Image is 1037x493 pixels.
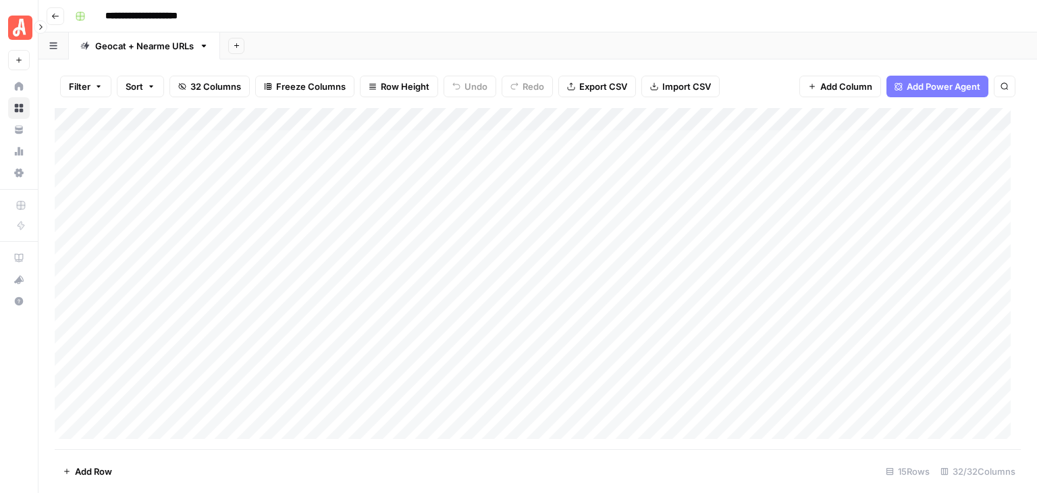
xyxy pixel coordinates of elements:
[126,80,143,93] span: Sort
[907,80,980,93] span: Add Power Agent
[935,461,1021,482] div: 32/32 Columns
[9,269,29,290] div: What's new?
[117,76,164,97] button: Sort
[8,247,30,269] a: AirOps Academy
[95,39,194,53] div: Geocat + Nearme URLs
[641,76,720,97] button: Import CSV
[502,76,553,97] button: Redo
[8,16,32,40] img: Angi Logo
[523,80,544,93] span: Redo
[8,97,30,119] a: Browse
[820,80,872,93] span: Add Column
[799,76,881,97] button: Add Column
[579,80,627,93] span: Export CSV
[255,76,354,97] button: Freeze Columns
[8,119,30,140] a: Your Data
[464,80,487,93] span: Undo
[8,269,30,290] button: What's new?
[558,76,636,97] button: Export CSV
[60,76,111,97] button: Filter
[8,290,30,312] button: Help + Support
[360,76,438,97] button: Row Height
[69,32,220,59] a: Geocat + Nearme URLs
[381,80,429,93] span: Row Height
[444,76,496,97] button: Undo
[69,80,90,93] span: Filter
[276,80,346,93] span: Freeze Columns
[190,80,241,93] span: 32 Columns
[8,76,30,97] a: Home
[8,162,30,184] a: Settings
[662,80,711,93] span: Import CSV
[880,461,935,482] div: 15 Rows
[8,11,30,45] button: Workspace: Angi
[8,140,30,162] a: Usage
[55,461,120,482] button: Add Row
[75,465,112,478] span: Add Row
[886,76,988,97] button: Add Power Agent
[169,76,250,97] button: 32 Columns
